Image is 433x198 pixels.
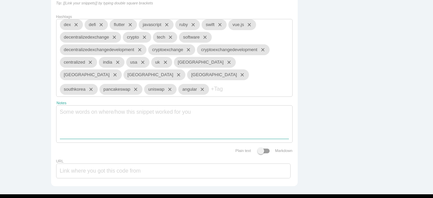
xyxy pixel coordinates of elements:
div: decentralizedexchangedevelopment [60,44,146,55]
i: close [110,69,118,80]
div: vue.js [228,19,256,30]
div: decentralizedexchange [60,32,121,43]
div: [GEOGRAPHIC_DATA] [123,69,185,80]
i: close [134,44,142,55]
i: close [197,84,205,95]
i: close [188,19,196,30]
label: URL [56,159,64,163]
i: close [224,57,232,68]
i: close [173,69,181,80]
div: defi [85,19,108,30]
div: software [179,32,212,43]
label: Hashtags [56,15,72,19]
i: close [109,32,117,43]
i: close [214,19,223,30]
div: pancakeswap [99,84,143,95]
div: [GEOGRAPHIC_DATA] [187,69,249,80]
i: close [125,19,133,30]
i: close [160,57,168,68]
i: Tip: [[Link your snippets]] by typing double square brackets [56,1,153,5]
input: +Tag [211,82,251,96]
div: flutter [110,19,137,30]
div: [GEOGRAPHIC_DATA] [60,69,122,80]
i: close [183,44,191,55]
div: usa [126,57,150,68]
i: close [161,19,169,30]
div: india [99,57,124,68]
i: close [130,84,138,95]
div: uk [151,57,172,68]
i: close [112,57,120,68]
div: tech [153,32,178,43]
i: close [139,32,147,43]
div: cryptoexchangedevelopment [197,44,269,55]
div: swift [202,19,227,30]
label: Plain text Markdown [235,149,293,153]
div: angular [178,84,209,95]
div: southkorea [60,84,98,95]
input: Link where you got this code from [56,163,291,178]
i: close [164,84,173,95]
div: uniswap [144,84,177,95]
i: close [137,57,145,68]
div: crypto [123,32,151,43]
i: close [200,32,208,43]
i: close [244,19,252,30]
i: close [85,57,93,68]
div: [GEOGRAPHIC_DATA] [174,57,236,68]
i: close [165,32,173,43]
i: close [86,84,94,95]
i: close [237,69,245,80]
div: javascript [139,19,174,30]
div: dex [60,19,83,30]
label: Notes [56,101,66,105]
div: ruby [175,19,200,30]
div: cryptoexchange [148,44,196,55]
i: close [71,19,79,30]
i: close [96,19,104,30]
i: close [257,44,266,55]
div: centralized [60,57,97,68]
